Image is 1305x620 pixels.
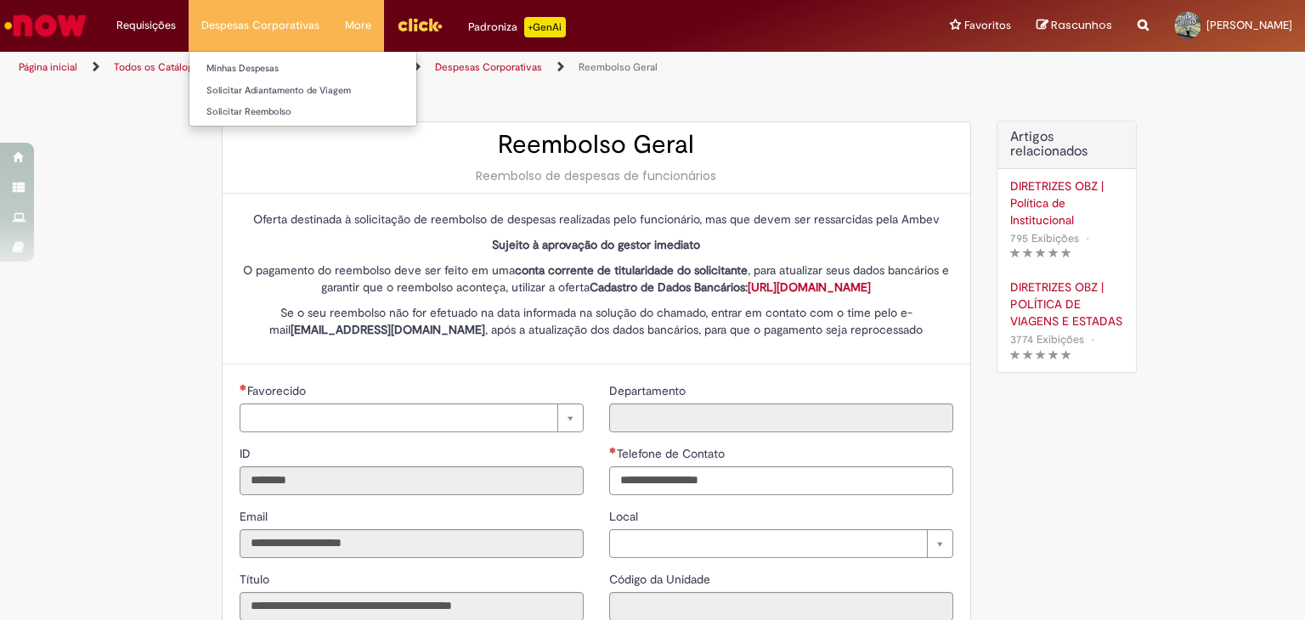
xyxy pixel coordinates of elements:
p: O pagamento do reembolso deve ser feito em uma , para atualizar seus dados bancários e garantir q... [240,262,953,296]
span: • [1087,328,1098,351]
span: Somente leitura - Email [240,509,271,524]
a: Solicitar Adiantamento de Viagem [189,82,416,100]
h2: Reembolso Geral [240,131,953,159]
img: click_logo_yellow_360x200.png [397,12,443,37]
h3: Artigos relacionados [1010,130,1123,160]
input: Email [240,529,584,558]
span: Favoritos [964,17,1011,34]
label: Somente leitura - Código da Unidade [609,571,714,588]
strong: Cadastro de Dados Bancários: [590,279,871,295]
a: Limpar campo Local [609,529,953,558]
a: DIRETRIZES OBZ | Política de Institucional [1010,178,1123,228]
span: Somente leitura - Código da Unidade [609,572,714,587]
span: 3774 Exibições [1010,332,1084,347]
a: Minhas Despesas [189,59,416,78]
input: ID [240,466,584,495]
input: Telefone de Contato [609,466,953,495]
p: Se o seu reembolso não for efetuado na data informada na solução do chamado, entrar em contato co... [240,304,953,338]
a: Rascunhos [1037,18,1112,34]
label: Somente leitura - ID [240,445,254,462]
strong: Sujeito à aprovação do gestor imediato [492,237,700,252]
a: Página inicial [19,60,77,74]
span: More [345,17,371,34]
div: Padroniza [468,17,566,37]
span: Somente leitura - Departamento [609,383,689,398]
p: +GenAi [524,17,566,37]
a: DIRETRIZES OBZ | POLÍTICA DE VIAGENS E ESTADAS [1010,279,1123,330]
span: Rascunhos [1051,17,1112,33]
span: 795 Exibições [1010,231,1079,245]
input: Departamento [609,403,953,432]
p: Oferta destinada à solicitação de reembolso de despesas realizadas pelo funcionário, mas que deve... [240,211,953,228]
span: Obrigatório Preenchido [609,447,617,454]
span: Somente leitura - Título [240,572,273,587]
div: Reembolso de despesas de funcionários [240,167,953,184]
ul: Trilhas de página [13,52,857,83]
a: Despesas Corporativas [435,60,542,74]
label: Somente leitura - Email [240,508,271,525]
img: ServiceNow [2,8,89,42]
span: • [1082,227,1093,250]
strong: conta corrente de titularidade do solicitante [515,262,748,278]
span: Somente leitura - ID [240,446,254,461]
a: Limpar campo Favorecido [240,403,584,432]
a: [URL][DOMAIN_NAME] [748,279,871,295]
span: [PERSON_NAME] [1206,18,1292,32]
span: Necessários [240,384,247,391]
label: Somente leitura - Título [240,571,273,588]
strong: [EMAIL_ADDRESS][DOMAIN_NAME] [291,322,485,337]
span: Requisições [116,17,176,34]
a: Reembolso Geral [579,60,658,74]
span: Telefone de Contato [617,446,728,461]
a: Todos os Catálogos [114,60,204,74]
ul: Despesas Corporativas [189,51,417,127]
span: Despesas Corporativas [201,17,319,34]
a: Solicitar Reembolso [189,103,416,121]
span: Necessários - Favorecido [247,383,309,398]
span: Local [609,509,641,524]
label: Somente leitura - Departamento [609,382,689,399]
